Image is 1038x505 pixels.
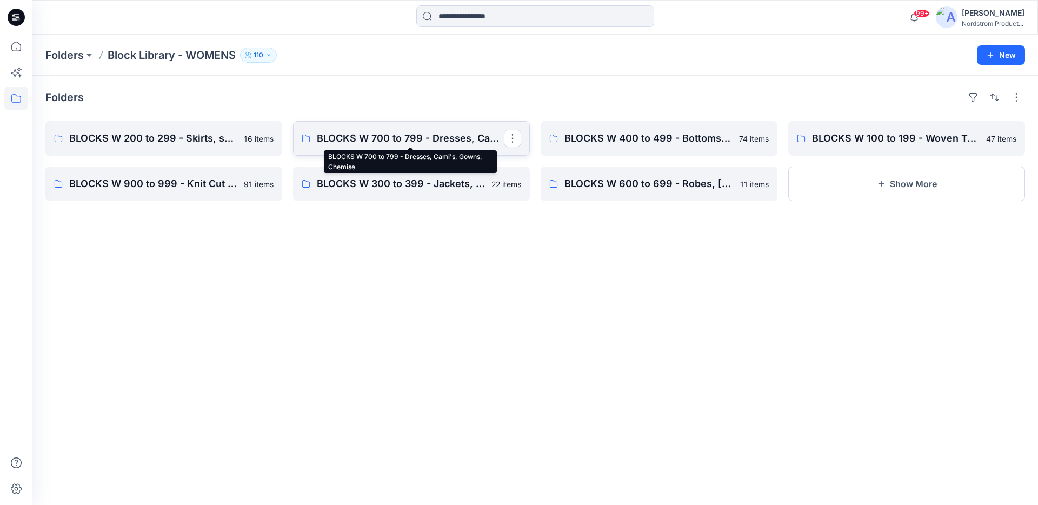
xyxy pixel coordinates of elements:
button: 110 [240,48,277,63]
div: Nordstrom Product... [962,19,1024,28]
a: BLOCKS W 900 to 999 - Knit Cut & Sew Tops91 items [45,167,282,201]
h4: Folders [45,91,84,104]
div: [PERSON_NAME] [962,6,1024,19]
p: 11 items [740,178,769,190]
p: 22 items [491,178,521,190]
p: BLOCKS W 100 to 199 - Woven Tops, Shirts, PJ Tops [812,131,980,146]
a: BLOCKS W 300 to 399 - Jackets, Blazers, Outerwear, Sportscoat, Vest22 items [293,167,530,201]
a: BLOCKS W 400 to 499 - Bottoms, Shorts74 items [541,121,777,156]
a: BLOCKS W 200 to 299 - Skirts, skorts, 1/2 Slip, Full Slip16 items [45,121,282,156]
button: New [977,45,1025,65]
a: BLOCKS W 100 to 199 - Woven Tops, Shirts, PJ Tops47 items [788,121,1025,156]
p: 47 items [986,133,1016,144]
a: Folders [45,48,84,63]
p: BLOCKS W 600 to 699 - Robes, [GEOGRAPHIC_DATA] [564,176,734,191]
a: BLOCKS W 600 to 699 - Robes, [GEOGRAPHIC_DATA]11 items [541,167,777,201]
button: Show More [788,167,1025,201]
p: BLOCKS W 400 to 499 - Bottoms, Shorts [564,131,733,146]
p: BLOCKS W 200 to 299 - Skirts, skorts, 1/2 Slip, Full Slip [69,131,237,146]
p: 16 items [244,133,274,144]
p: Block Library - WOMENS [108,48,236,63]
p: 110 [254,49,263,61]
p: BLOCKS W 900 to 999 - Knit Cut & Sew Tops [69,176,237,191]
a: BLOCKS W 700 to 799 - Dresses, Cami's, Gowns, Chemise [293,121,530,156]
span: 99+ [914,9,930,18]
p: BLOCKS W 700 to 799 - Dresses, Cami's, Gowns, Chemise [317,131,504,146]
img: avatar [936,6,957,28]
p: BLOCKS W 300 to 399 - Jackets, Blazers, Outerwear, Sportscoat, Vest [317,176,485,191]
p: 74 items [739,133,769,144]
p: 91 items [244,178,274,190]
